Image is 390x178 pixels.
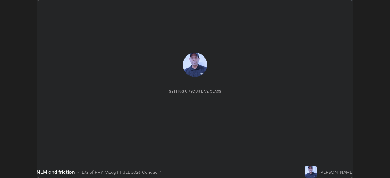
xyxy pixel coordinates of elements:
[37,168,75,176] div: NLM and friction
[319,169,353,175] div: [PERSON_NAME]
[82,169,162,175] div: L72 of PHY_Vizag IIT JEE 2026 Conquer 1
[169,89,221,94] div: Setting up your live class
[305,166,317,178] img: c61005e5861d483691173e6855379ac0.jpg
[77,169,79,175] div: •
[183,53,207,77] img: c61005e5861d483691173e6855379ac0.jpg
